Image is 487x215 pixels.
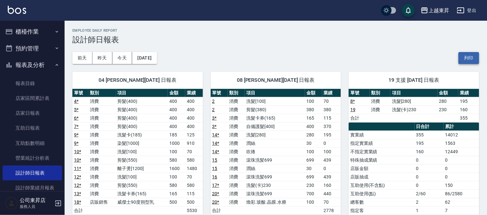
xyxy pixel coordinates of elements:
[349,156,415,164] td: 特殊抽成業績
[245,97,305,105] td: 洗髮[100]
[444,156,479,164] td: 0
[322,181,341,189] td: 160
[415,198,444,206] td: 2
[305,181,322,189] td: 230
[245,105,305,114] td: 剪髮(380)
[305,139,322,147] td: 30
[116,139,168,147] td: 染髮[1000]
[349,206,415,215] td: 指定客
[88,147,116,156] td: 消費
[168,181,185,189] td: 580
[350,107,355,112] a: 19
[88,189,116,198] td: 消費
[415,139,444,147] td: 195
[322,147,341,156] td: 100
[116,97,168,105] td: 剪髮(400)
[116,105,168,114] td: 剪髮(400)
[245,189,305,198] td: 滾珠洗髪699
[305,131,322,139] td: 280
[88,173,116,181] td: 消費
[415,123,444,131] th: 日合計
[185,122,203,131] td: 400
[116,164,168,173] td: 離子燙[1200]
[245,114,305,122] td: 洗髮卡券(165)
[415,147,444,156] td: 160
[349,173,415,181] td: 店販抽成
[185,147,203,156] td: 70
[88,198,116,206] td: 店販銷售
[444,139,479,147] td: 1563
[185,131,203,139] td: 125
[322,156,341,164] td: 439
[72,89,88,97] th: 單號
[72,35,479,44] h3: 設計師日報表
[212,107,215,112] a: 2
[429,6,449,15] div: 上越東昇
[116,131,168,139] td: 洗髮卡(185)
[168,105,185,114] td: 400
[349,164,415,173] td: 店販金額
[438,89,458,97] th: 金額
[228,189,245,198] td: 消費
[168,139,185,147] td: 1000
[218,77,333,83] span: 08 [PERSON_NAME][DATE] 日報表
[349,114,369,122] td: 合計
[444,131,479,139] td: 14012
[415,173,444,181] td: 0
[322,97,341,105] td: 70
[228,105,245,114] td: 消費
[112,52,132,64] button: 今天
[245,181,305,189] td: 洗髮(卡)230
[444,198,479,206] td: 62
[228,164,245,173] td: 消費
[116,189,168,198] td: 洗髮卡券(165)
[20,197,53,204] h5: 公司東昇店
[322,198,341,206] td: 70
[444,206,479,215] td: 7
[458,89,479,97] th: 業績
[228,89,245,97] th: 類別
[322,189,341,198] td: 440
[168,89,185,97] th: 金額
[305,164,322,173] td: 30
[185,89,203,97] th: 業績
[88,89,116,97] th: 類別
[168,189,185,198] td: 165
[305,147,322,156] td: 100
[3,180,62,195] a: 設計師業績月報表
[305,97,322,105] td: 100
[72,89,203,215] table: a dense table
[349,181,415,189] td: 互助使用(不含點)
[444,189,479,198] td: 86/2580
[212,174,217,179] a: 16
[116,89,168,97] th: 項目
[245,122,305,131] td: 自備護髮[400]
[390,97,438,105] td: 洗髮[280]
[390,89,438,97] th: 項目
[228,139,245,147] td: 消費
[370,97,390,105] td: 消費
[185,189,203,198] td: 115
[185,198,203,206] td: 500
[444,164,479,173] td: 0
[8,6,26,14] img: Logo
[245,198,305,206] td: 煥彩.玻酸.晶膜.水療
[444,147,479,156] td: 12449
[228,122,245,131] td: 消費
[116,122,168,131] td: 剪髮(400)
[349,198,415,206] td: 總客數
[322,173,341,181] td: 439
[228,97,245,105] td: 消費
[212,166,217,171] a: 15
[305,156,322,164] td: 699
[88,131,116,139] td: 消費
[444,181,479,189] td: 150
[228,131,245,139] td: 消費
[415,206,444,215] td: 1
[116,156,168,164] td: 剪髮(550)
[322,114,341,122] td: 115
[72,206,88,215] td: 合計
[305,198,322,206] td: 100
[415,181,444,189] td: 0
[245,147,305,156] td: 吹捲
